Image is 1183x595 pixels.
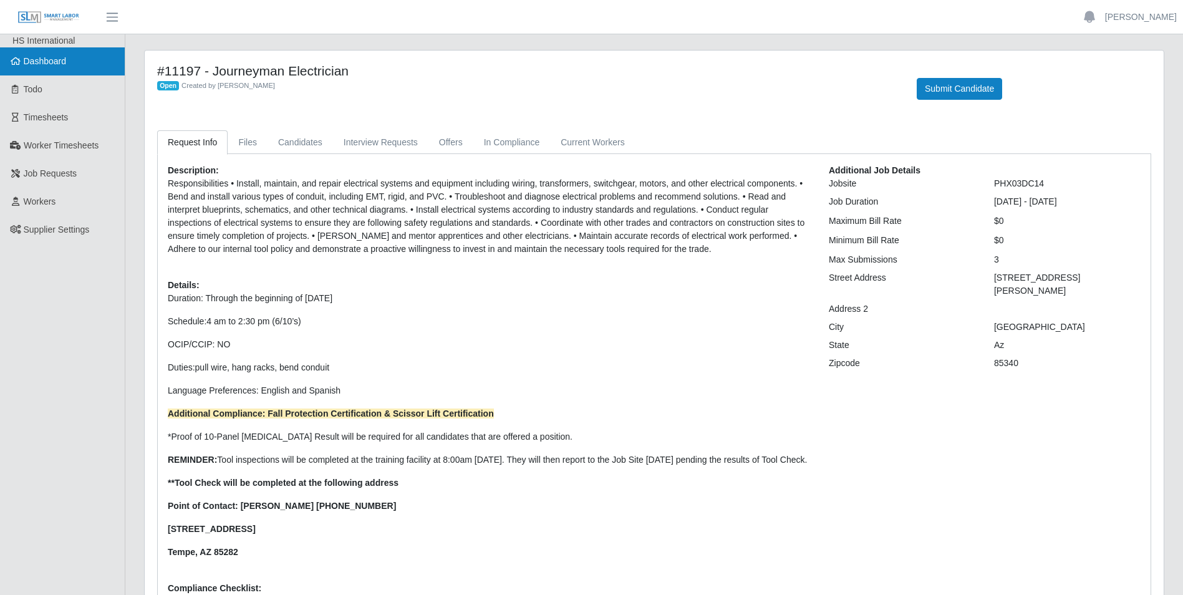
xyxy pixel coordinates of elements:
[829,165,920,175] b: Additional Job Details
[168,361,810,374] p: Duties:
[168,478,398,488] strong: **Tool Check will be completed at the following address
[24,84,42,94] span: Todo
[228,130,268,155] a: Files
[168,430,810,443] p: *Proof of 10-Panel [MEDICAL_DATA] Result will be required for all candidates that are offered a p...
[333,130,428,155] a: Interview Requests
[24,140,99,150] span: Worker Timesheets
[12,36,75,46] span: HS International
[985,195,1150,208] div: [DATE] - [DATE]
[985,234,1150,247] div: $0
[819,195,985,208] div: Job Duration
[1105,11,1177,24] a: [PERSON_NAME]
[168,384,810,397] p: Language Preferences: English and Spanish
[181,82,275,89] span: Created by [PERSON_NAME]
[819,271,985,297] div: Street Address
[985,357,1150,370] div: 85340
[168,165,219,175] b: Description:
[985,215,1150,228] div: $0
[24,168,77,178] span: Job Requests
[157,130,228,155] a: Request Info
[819,339,985,352] div: State
[550,130,635,155] a: Current Workers
[168,409,494,418] strong: Additional Compliance: Fall Protection Certification & Scissor Lift Certification
[985,321,1150,334] div: [GEOGRAPHIC_DATA]
[168,501,396,511] strong: Point of Contact: [PERSON_NAME] [PHONE_NUMBER]
[168,455,217,465] strong: REMINDER:
[168,177,810,256] p: Responsibilities • Install, maintain, and repair electrical systems and equipment including wirin...
[168,315,810,328] p: Schedule:
[819,302,985,316] div: Address 2
[985,339,1150,352] div: Az
[157,63,898,79] h4: #11197 - Journeyman Electrician
[819,234,985,247] div: Minimum Bill Rate
[24,112,69,122] span: Timesheets
[985,253,1150,266] div: 3
[428,130,473,155] a: Offers
[819,253,985,266] div: Max Submissions
[17,11,80,24] img: SLM Logo
[168,280,200,290] b: Details:
[168,547,238,557] strong: Tempe, AZ 85282
[168,453,810,467] p: Tool inspections will be completed at the training facility at 8:00am [DATE]. They will then repo...
[819,215,985,228] div: Maximum Bill Rate
[24,56,67,66] span: Dashboard
[268,130,333,155] a: Candidates
[917,78,1002,100] button: Submit Candidate
[473,130,551,155] a: In Compliance
[985,271,1150,297] div: [STREET_ADDRESS][PERSON_NAME]
[168,524,256,534] strong: [STREET_ADDRESS]
[985,177,1150,190] div: PHX03DC14
[168,292,810,305] p: Duration: Through the beginning of [DATE]
[168,338,810,351] p: OCIP/CCIP: NO
[24,196,56,206] span: Workers
[195,362,330,372] span: pull wire, hang racks, bend conduit
[168,583,261,593] b: Compliance Checklist:
[819,357,985,370] div: Zipcode
[157,81,179,91] span: Open
[819,177,985,190] div: Jobsite
[819,321,985,334] div: City
[206,316,301,326] span: 4 am to 2:30 pm (6/10’s)
[24,225,90,235] span: Supplier Settings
